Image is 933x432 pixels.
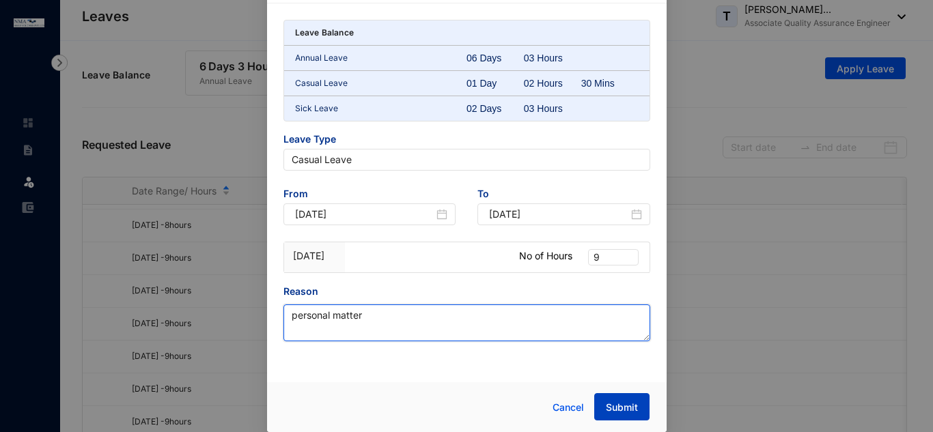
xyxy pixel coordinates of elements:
span: Submit [606,401,638,414]
span: Casual Leave [292,149,642,170]
div: 03 Hours [524,102,581,115]
p: [DATE] [293,249,336,263]
input: End Date [489,207,628,222]
span: To [477,187,650,203]
div: 30 Mins [581,76,639,90]
div: 03 Hours [524,51,581,65]
label: Reason [283,284,328,299]
span: Leave Type [283,132,650,149]
textarea: Reason [283,304,650,341]
p: No of Hours [519,249,572,263]
p: Sick Leave [295,102,467,115]
span: From [283,187,456,203]
span: 9 [594,250,633,265]
p: Casual Leave [295,76,467,90]
button: Cancel [542,394,594,421]
input: Start Date [295,207,434,222]
div: 06 Days [466,51,524,65]
button: Submit [594,393,650,420]
span: Cancel [553,400,584,415]
p: Annual Leave [295,51,467,65]
div: 01 Day [466,76,524,90]
p: Leave Balance [295,26,354,40]
div: 02 Hours [524,76,581,90]
div: 02 Days [466,102,524,115]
